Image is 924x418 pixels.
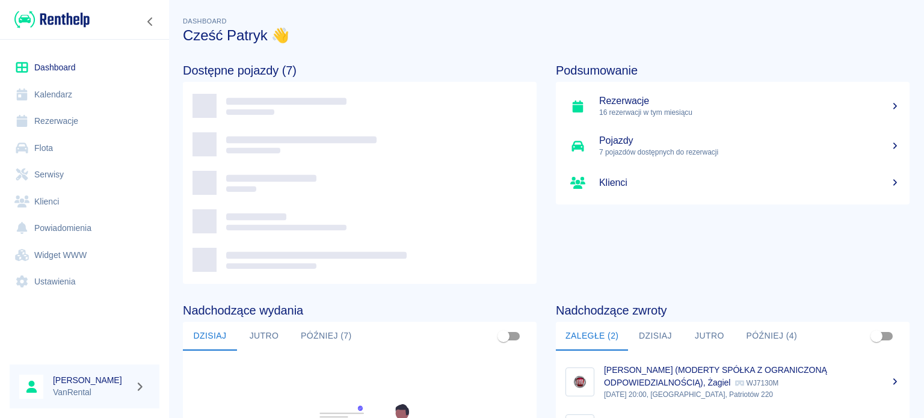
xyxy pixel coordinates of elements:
[10,10,90,29] a: Renthelp logo
[53,386,130,399] p: VanRental
[599,107,900,118] p: 16 rezerwacji w tym miesiącu
[556,126,910,166] a: Pojazdy7 pojazdów dostępnych do rezerwacji
[599,147,900,158] p: 7 pojazdów dostępnych do rezerwacji
[556,63,910,78] h4: Podsumowanie
[183,17,227,25] span: Dashboard
[604,365,827,387] p: [PERSON_NAME] (MODERTY SPÓŁKA Z OGRANICZONĄ ODPOWIEDZIALNOŚCIĄ), Żagiel
[492,325,515,348] span: Pokaż przypisane tylko do mnie
[604,389,900,400] p: [DATE] 20:00, [GEOGRAPHIC_DATA], Patriotów 220
[628,322,682,351] button: Dzisiaj
[14,10,90,29] img: Renthelp logo
[10,54,159,81] a: Dashboard
[865,325,888,348] span: Pokaż przypisane tylko do mnie
[568,370,591,393] img: Image
[556,322,628,351] button: Zaległe (2)
[53,374,130,386] h6: [PERSON_NAME]
[736,322,807,351] button: Później (4)
[237,322,291,351] button: Jutro
[556,166,910,200] a: Klienci
[10,268,159,295] a: Ustawienia
[141,14,159,29] button: Zwiń nawigację
[10,135,159,162] a: Flota
[556,87,910,126] a: Rezerwacje16 rezerwacji w tym miesiącu
[10,242,159,269] a: Widget WWW
[183,63,537,78] h4: Dostępne pojazdy (7)
[10,161,159,188] a: Serwisy
[599,95,900,107] h5: Rezerwacje
[183,322,237,351] button: Dzisiaj
[599,177,900,189] h5: Klienci
[10,81,159,108] a: Kalendarz
[183,303,537,318] h4: Nadchodzące wydania
[556,303,910,318] h4: Nadchodzące zwroty
[735,379,778,387] p: WJ7130M
[682,322,736,351] button: Jutro
[291,322,362,351] button: Później (7)
[599,135,900,147] h5: Pojazdy
[10,188,159,215] a: Klienci
[10,108,159,135] a: Rezerwacje
[556,355,910,408] a: Image[PERSON_NAME] (MODERTY SPÓŁKA Z OGRANICZONĄ ODPOWIEDZIALNOŚCIĄ), Żagiel WJ7130M[DATE] 20:00,...
[183,27,910,44] h3: Cześć Patryk 👋
[10,215,159,242] a: Powiadomienia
